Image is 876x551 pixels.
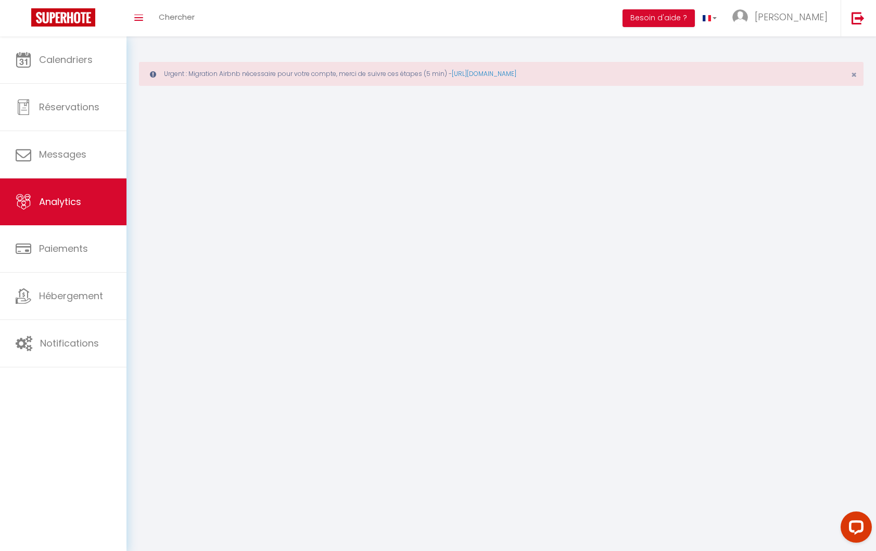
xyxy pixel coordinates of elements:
iframe: LiveChat chat widget [832,507,876,551]
button: Close [851,70,857,80]
button: Besoin d'aide ? [623,9,695,27]
img: Super Booking [31,8,95,27]
span: [PERSON_NAME] [755,10,828,23]
div: Urgent : Migration Airbnb nécessaire pour votre compte, merci de suivre ces étapes (5 min) - [139,62,864,86]
span: Calendriers [39,53,93,66]
span: Chercher [159,11,195,22]
span: Paiements [39,242,88,255]
span: Messages [39,148,86,161]
span: Réservations [39,100,99,113]
a: [URL][DOMAIN_NAME] [452,69,516,78]
img: logout [852,11,865,24]
span: Notifications [40,337,99,350]
img: ... [732,9,748,25]
span: × [851,68,857,81]
span: Analytics [39,195,81,208]
span: Hébergement [39,289,103,302]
